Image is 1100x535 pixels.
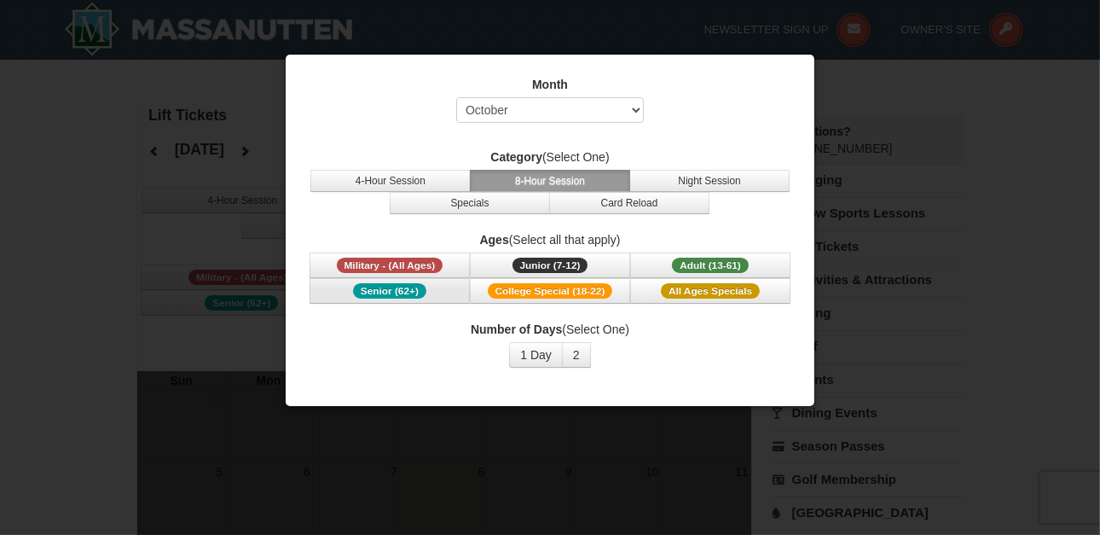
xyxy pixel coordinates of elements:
[353,283,426,299] span: Senior (62+)
[310,170,471,192] button: 4-Hour Session
[661,283,760,299] span: All Ages Specials
[470,253,630,278] button: Junior (7-12)
[471,323,562,336] strong: Number of Days
[307,148,793,166] label: (Select One)
[629,170,790,192] button: Night Session
[630,253,790,278] button: Adult (13-61)
[509,342,563,368] button: 1 Day
[337,258,443,273] span: Military - (All Ages)
[532,78,568,91] strong: Month
[310,253,470,278] button: Military - (All Ages)
[390,192,550,214] button: Specials
[310,278,470,304] button: Senior (62+)
[512,258,588,273] span: Junior (7-12)
[470,170,630,192] button: 8-Hour Session
[488,283,613,299] span: College Special (18-22)
[307,231,793,248] label: (Select all that apply)
[307,321,793,338] label: (Select One)
[630,278,790,304] button: All Ages Specials
[562,342,591,368] button: 2
[470,278,630,304] button: College Special (18-22)
[490,150,542,164] strong: Category
[549,192,709,214] button: Card Reload
[672,258,749,273] span: Adult (13-61)
[480,233,509,247] strong: Ages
